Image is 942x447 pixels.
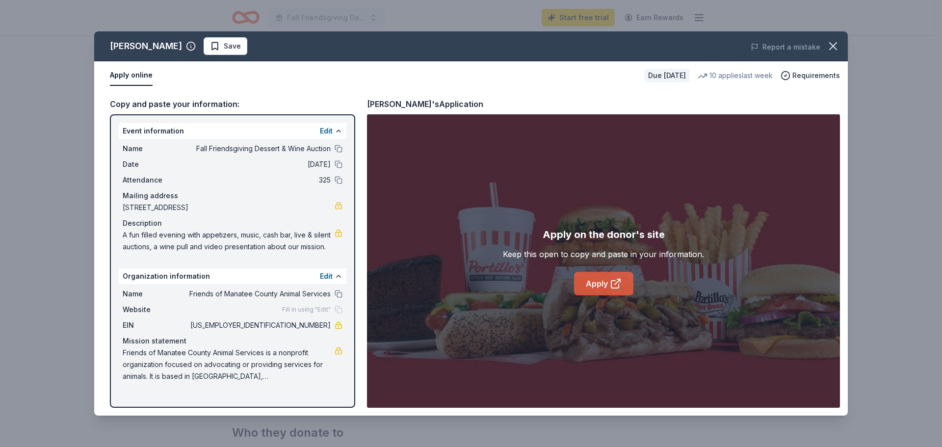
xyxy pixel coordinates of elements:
[751,41,820,53] button: Report a mistake
[110,65,153,86] button: Apply online
[188,319,331,331] span: [US_EMPLOYER_IDENTIFICATION_NUMBER]
[188,288,331,300] span: Friends of Manatee County Animal Services
[204,37,247,55] button: Save
[698,70,773,81] div: 10 applies last week
[123,190,342,202] div: Mailing address
[123,229,335,253] span: A fun filled evening with appetizers, music, cash bar, live & silent auctions, a wine pull and vi...
[188,143,331,155] span: Fall Friendsgiving Dessert & Wine Auction
[110,38,182,54] div: [PERSON_NAME]
[543,227,665,242] div: Apply on the donor's site
[123,158,188,170] span: Date
[188,174,331,186] span: 325
[119,123,346,139] div: Event information
[123,335,342,347] div: Mission statement
[123,288,188,300] span: Name
[644,69,690,82] div: Due [DATE]
[188,158,331,170] span: [DATE]
[503,248,704,260] div: Keep this open to copy and paste in your information.
[320,125,333,137] button: Edit
[792,70,840,81] span: Requirements
[781,70,840,81] button: Requirements
[320,270,333,282] button: Edit
[367,98,483,110] div: [PERSON_NAME]'s Application
[123,174,188,186] span: Attendance
[282,306,331,314] span: Fill in using "Edit"
[123,217,342,229] div: Description
[123,304,188,316] span: Website
[123,143,188,155] span: Name
[123,347,335,382] span: Friends of Manatee County Animal Services is a nonprofit organization focused on advocating or pr...
[224,40,241,52] span: Save
[110,98,355,110] div: Copy and paste your information:
[574,272,633,295] a: Apply
[123,319,188,331] span: EIN
[123,202,335,213] span: [STREET_ADDRESS]
[119,268,346,284] div: Organization information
